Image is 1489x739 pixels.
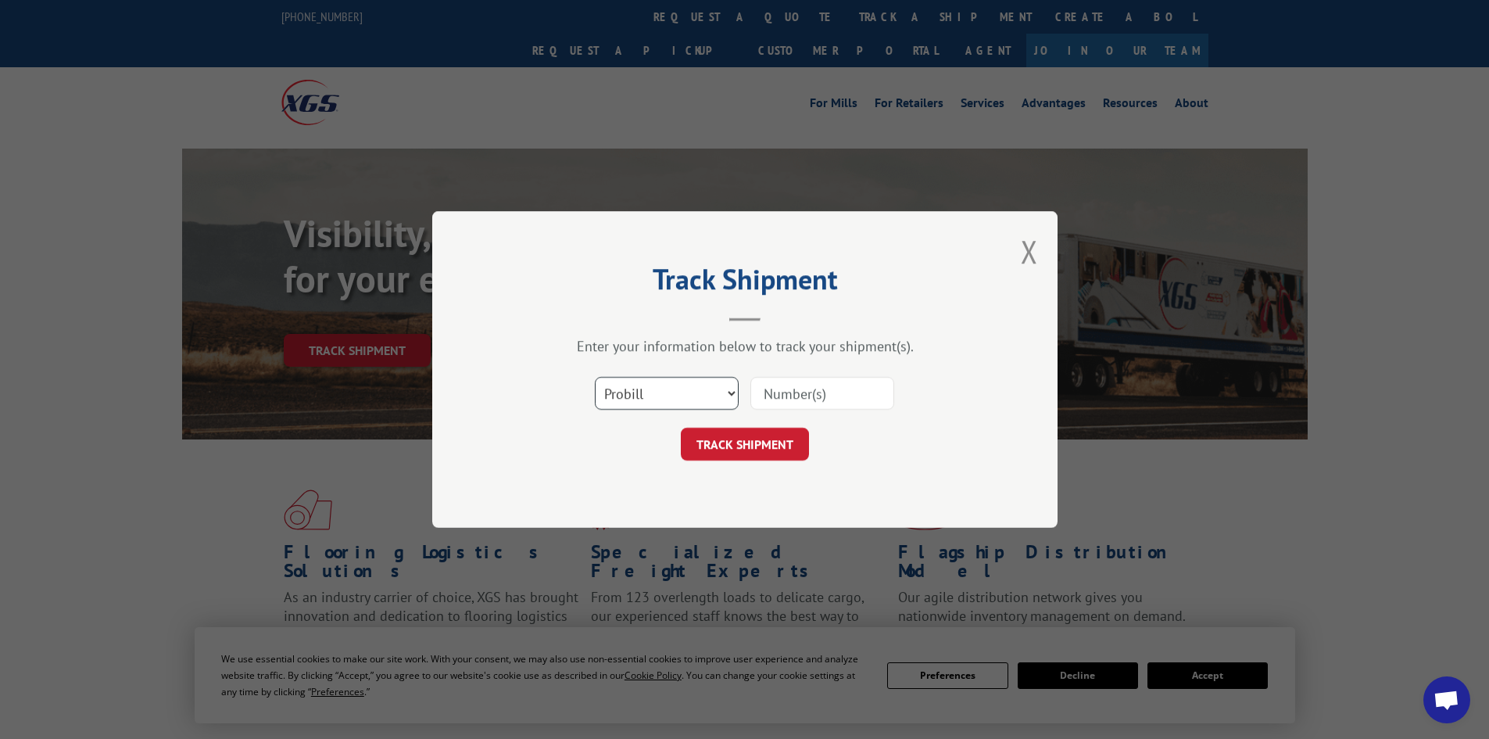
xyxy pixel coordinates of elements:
button: TRACK SHIPMENT [681,428,809,461]
h2: Track Shipment [510,268,979,298]
div: Enter your information below to track your shipment(s). [510,337,979,355]
input: Number(s) [750,377,894,410]
div: Open chat [1423,676,1470,723]
button: Close modal [1021,231,1038,272]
